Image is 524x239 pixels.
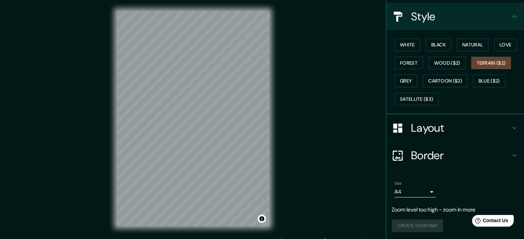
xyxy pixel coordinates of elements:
[394,181,402,186] label: Size
[394,93,439,106] button: Satellite ($3)
[473,75,505,87] button: Blue ($2)
[426,39,452,51] button: Black
[117,11,269,226] canvas: Map
[423,75,468,87] button: Cartoon ($2)
[386,114,524,142] div: Layout
[394,39,420,51] button: White
[411,149,510,162] h4: Border
[394,75,417,87] button: Grey
[386,3,524,30] div: Style
[394,57,423,69] button: Forest
[411,10,510,23] h4: Style
[386,142,524,169] div: Border
[394,186,436,197] div: A4
[457,39,489,51] button: Natural
[471,57,511,69] button: Terrain ($2)
[494,39,517,51] button: Love
[392,206,518,214] p: Zoom level too high - zoom in more
[258,215,266,223] button: Toggle attribution
[429,57,466,69] button: Wood ($2)
[411,121,510,135] h4: Layout
[463,212,516,231] iframe: Help widget launcher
